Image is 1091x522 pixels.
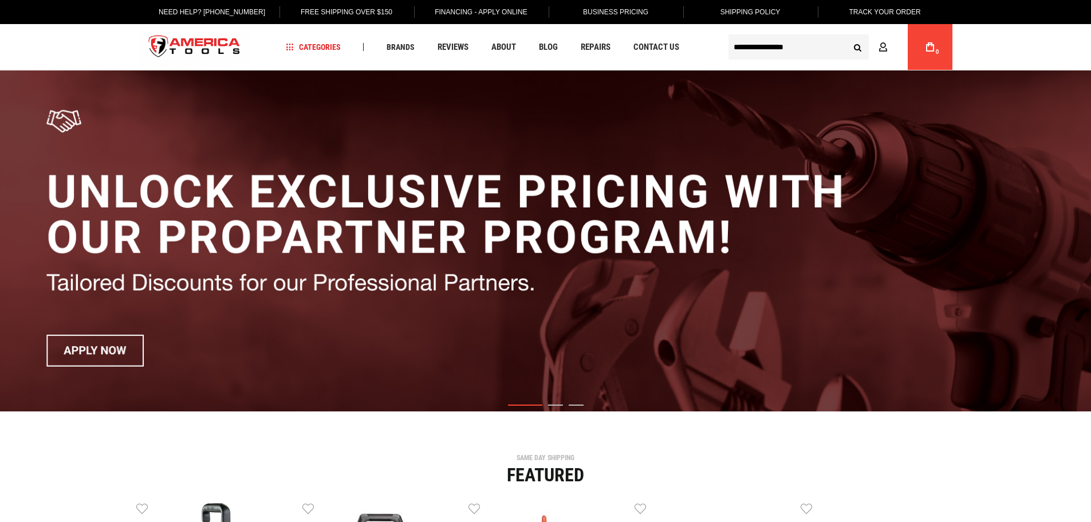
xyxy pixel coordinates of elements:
[919,24,941,70] a: 0
[720,8,781,16] span: Shipping Policy
[581,43,611,52] span: Repairs
[139,26,250,69] img: America Tools
[628,40,684,55] a: Contact Us
[387,43,415,51] span: Brands
[438,43,468,52] span: Reviews
[534,40,563,55] a: Blog
[936,49,939,55] span: 0
[539,43,558,52] span: Blog
[576,40,616,55] a: Repairs
[381,40,420,55] a: Brands
[633,43,679,52] span: Contact Us
[286,43,341,51] span: Categories
[847,36,869,58] button: Search
[136,454,955,461] div: SAME DAY SHIPPING
[432,40,474,55] a: Reviews
[281,40,346,55] a: Categories
[139,26,250,69] a: store logo
[491,43,516,52] span: About
[486,40,521,55] a: About
[136,466,955,484] div: Featured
